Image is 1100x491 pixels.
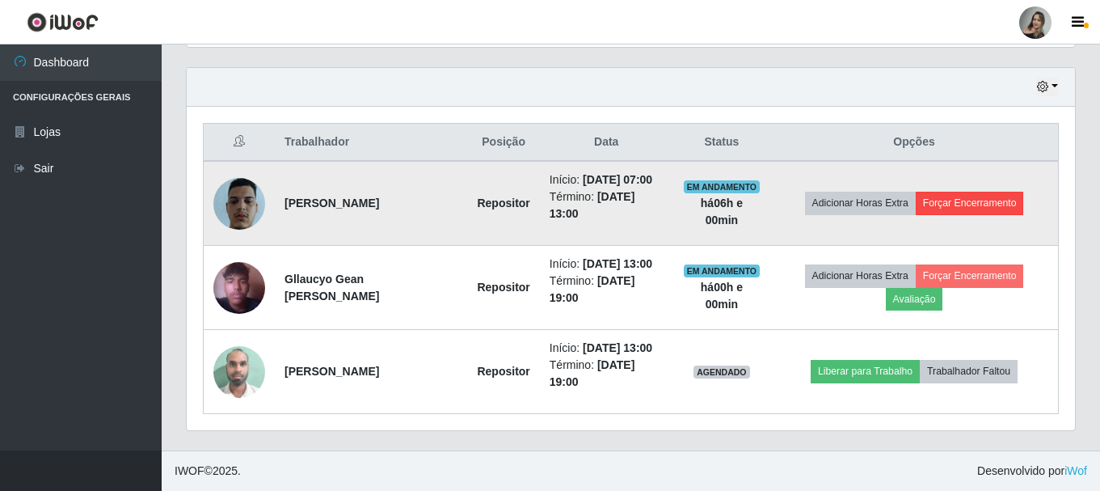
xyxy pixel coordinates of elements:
th: Posição [467,124,539,162]
th: Data [540,124,673,162]
span: © 2025 . [175,463,241,480]
button: Adicionar Horas Extra [805,265,916,287]
time: [DATE] 13:00 [583,341,652,354]
span: EM ANDAMENTO [684,265,761,277]
img: CoreUI Logo [27,12,99,32]
time: [DATE] 07:00 [583,173,652,186]
button: Liberar para Trabalho [811,360,920,383]
strong: Repositor [477,365,529,378]
strong: Repositor [477,197,529,210]
strong: há 06 h e 00 min [701,197,743,226]
li: Término: [550,357,664,391]
li: Início: [550,340,664,357]
button: Forçar Encerramento [916,192,1024,214]
strong: há 00 h e 00 min [701,281,743,311]
strong: [PERSON_NAME] [284,197,379,210]
img: 1744377208057.jpeg [213,172,265,235]
button: Forçar Encerramento [916,265,1024,287]
li: Início: [550,256,664,273]
a: iWof [1064,464,1087,477]
strong: Gllaucyo Gean [PERSON_NAME] [284,273,379,303]
time: [DATE] 13:00 [583,257,652,270]
span: EM ANDAMENTO [684,180,761,193]
th: Status [673,124,770,162]
th: Opções [770,124,1058,162]
span: Desenvolvido por [977,463,1087,480]
li: Início: [550,171,664,188]
img: 1750804753278.jpeg [213,242,265,334]
strong: [PERSON_NAME] [284,365,379,378]
li: Término: [550,188,664,222]
button: Adicionar Horas Extra [805,192,916,214]
span: AGENDADO [693,366,750,379]
li: Término: [550,273,664,307]
img: 1751466407656.jpeg [213,337,265,406]
button: Trabalhador Faltou [920,360,1018,383]
th: Trabalhador [275,124,467,162]
strong: Repositor [477,281,529,294]
button: Avaliação [886,288,943,311]
span: IWOF [175,464,204,477]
